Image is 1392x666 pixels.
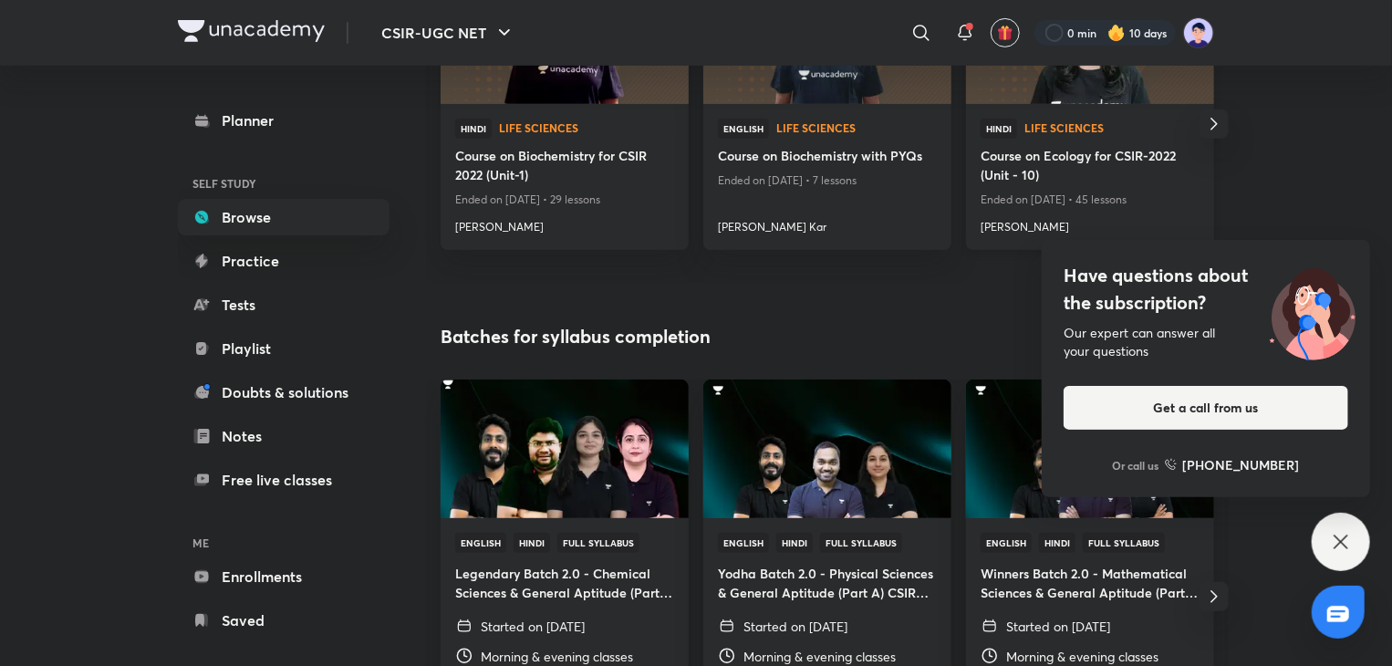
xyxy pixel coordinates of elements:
[455,212,674,235] a: [PERSON_NAME]
[776,122,937,135] a: Life Sciences
[981,188,1200,212] p: Ended on [DATE] • 45 lessons
[370,15,526,51] button: CSIR-UGC NET
[178,286,390,323] a: Tests
[1083,533,1165,553] span: Full Syllabus
[1064,262,1348,317] h4: Have questions about the subscription?
[514,533,550,553] span: Hindi
[499,122,674,133] span: Life Sciences
[178,330,390,367] a: Playlist
[455,188,674,212] p: Ended on [DATE] • 29 lessons
[178,199,390,235] a: Browse
[997,25,1013,41] img: avatar
[1165,455,1300,474] a: [PHONE_NUMBER]
[178,602,390,639] a: Saved
[743,647,896,666] p: Morning & evening classes
[1024,122,1200,135] a: Life Sciences
[981,146,1200,188] a: Course on Ecology for CSIR-2022 (Unit - 10)
[1064,386,1348,430] button: Get a call from us
[178,418,390,454] a: Notes
[981,212,1200,235] a: [PERSON_NAME]
[1006,617,1110,636] p: Started on [DATE]
[481,647,633,666] p: Morning & evening classes
[178,243,390,279] a: Practice
[718,146,937,169] a: Course on Biochemistry with PYQs
[441,323,711,350] h2: Batches for syllabus completion
[718,533,769,553] span: English
[1183,17,1214,48] img: nidhi shreya
[1039,533,1075,553] span: Hindi
[557,533,639,553] span: Full Syllabus
[1113,457,1159,473] p: Or call us
[499,122,674,135] a: Life Sciences
[1255,262,1370,360] img: ttu_illustration_new.svg
[178,20,325,42] img: Company Logo
[718,212,937,235] a: [PERSON_NAME] Kar
[178,168,390,199] h6: SELF STUDY
[1006,647,1158,666] p: Morning & evening classes
[718,169,937,193] p: Ended on [DATE] • 7 lessons
[1024,122,1200,133] span: Life Sciences
[776,122,937,133] span: Life Sciences
[455,533,506,553] span: English
[178,527,390,558] h6: ME
[718,119,769,139] span: English
[776,533,813,553] span: Hindi
[178,374,390,411] a: Doubts & solutions
[1107,24,1126,42] img: streak
[718,564,937,602] h4: Yodha Batch 2.0 - Physical Sciences & General Aptitude (Part A) CSIR [DATE]
[820,533,902,553] span: Full Syllabus
[701,378,953,519] img: Thumbnail
[438,378,691,519] img: Thumbnail
[981,564,1200,602] h4: Winners Batch 2.0 - Mathematical Sciences & General Aptitude (Part A) CSIR [DATE]
[178,558,390,595] a: Enrollments
[455,146,674,188] a: Course on Biochemistry for CSIR 2022 (Unit-1)
[455,119,492,139] span: Hindi
[991,18,1020,47] button: avatar
[743,617,847,636] p: Started on [DATE]
[1064,324,1348,360] div: Our expert can answer all your questions
[1183,455,1300,474] h6: [PHONE_NUMBER]
[178,102,390,139] a: Planner
[178,462,390,498] a: Free live classes
[981,533,1032,553] span: English
[178,20,325,47] a: Company Logo
[455,564,674,602] h4: Legendary Batch 2.0 - Chemical Sciences & General Aptitude (Part A) CSIR [DATE]
[981,119,1017,139] span: Hindi
[481,617,585,636] p: Started on [DATE]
